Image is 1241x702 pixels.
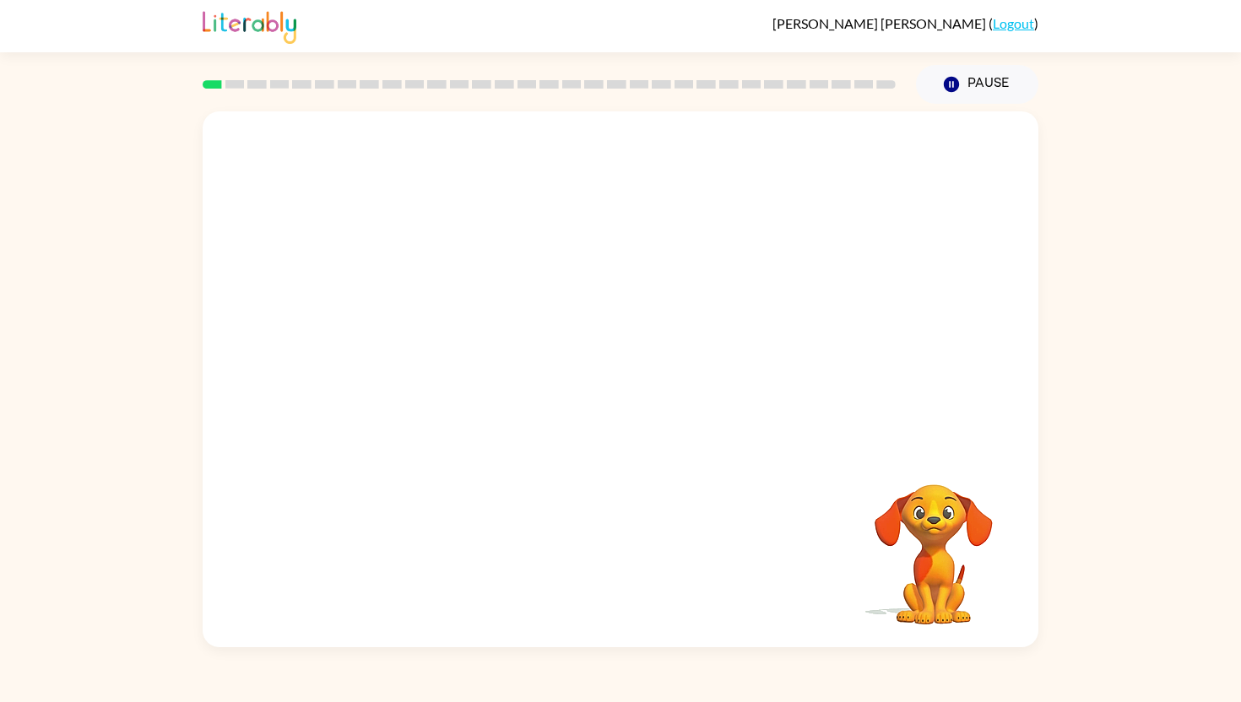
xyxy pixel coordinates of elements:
img: Literably [203,7,296,44]
span: [PERSON_NAME] [PERSON_NAME] [772,15,989,31]
video: Your browser must support playing .mp4 files to use Literably. Please try using another browser. [849,458,1018,627]
div: ( ) [772,15,1038,31]
a: Logout [993,15,1034,31]
button: Pause [916,65,1038,104]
